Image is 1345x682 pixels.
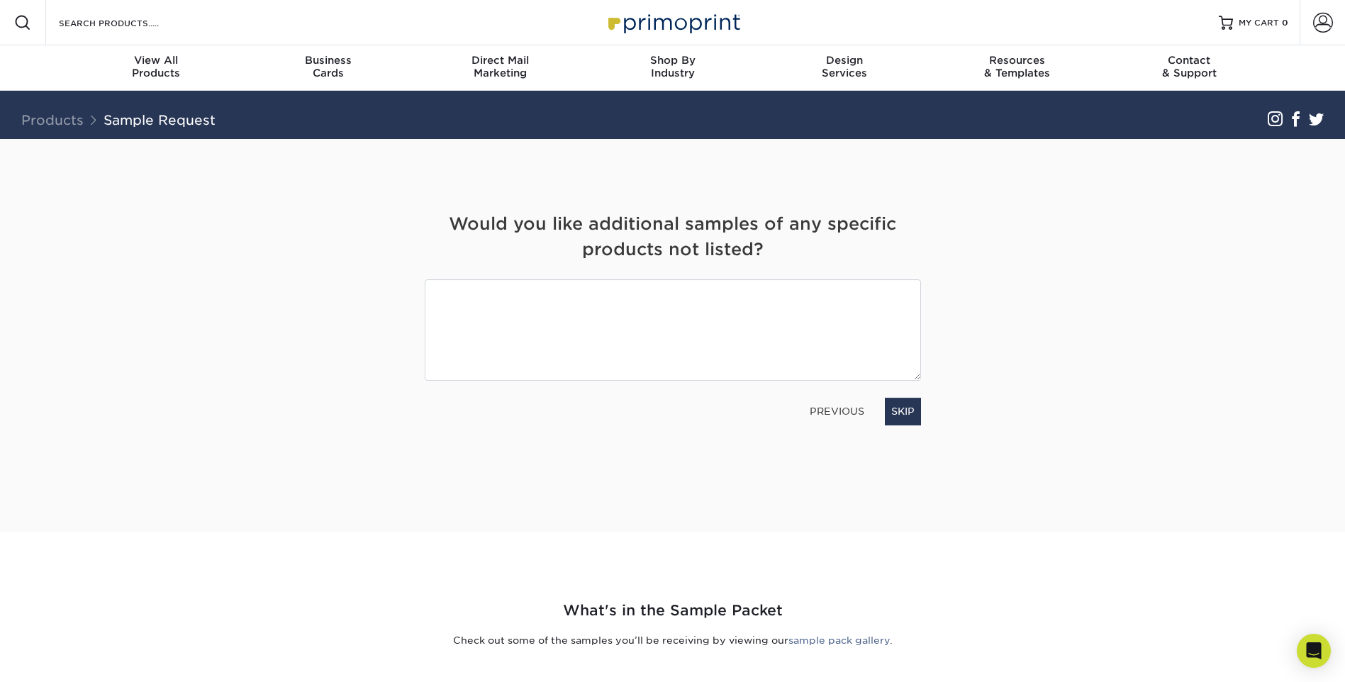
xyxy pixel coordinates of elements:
span: Shop By [586,54,759,67]
div: & Templates [931,54,1103,79]
div: Open Intercom Messenger [1297,634,1331,668]
a: Products [21,112,84,128]
a: Sample Request [104,112,216,128]
span: Direct Mail [414,54,586,67]
a: View AllProducts [70,45,242,91]
span: Resources [931,54,1103,67]
a: sample pack gallery [788,635,890,646]
h2: What's in the Sample Packet [258,600,1088,622]
a: BusinessCards [242,45,414,91]
span: 0 [1282,18,1288,28]
div: Marketing [414,54,586,79]
div: Services [759,54,931,79]
h4: Would you like additional samples of any specific products not listed? [425,211,921,262]
span: View All [70,54,242,67]
a: Shop ByIndustry [586,45,759,91]
div: Products [70,54,242,79]
a: PREVIOUS [804,400,870,423]
img: Primoprint [602,7,744,38]
div: Cards [242,54,414,79]
span: Design [759,54,931,67]
span: MY CART [1239,17,1279,29]
div: Industry [586,54,759,79]
a: Contact& Support [1103,45,1276,91]
a: Direct MailMarketing [414,45,586,91]
a: SKIP [885,398,921,425]
input: SEARCH PRODUCTS..... [57,14,196,31]
span: Contact [1103,54,1276,67]
a: DesignServices [759,45,931,91]
p: Check out some of the samples you’ll be receiving by viewing our . [258,633,1088,647]
a: Resources& Templates [931,45,1103,91]
div: & Support [1103,54,1276,79]
span: Business [242,54,414,67]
